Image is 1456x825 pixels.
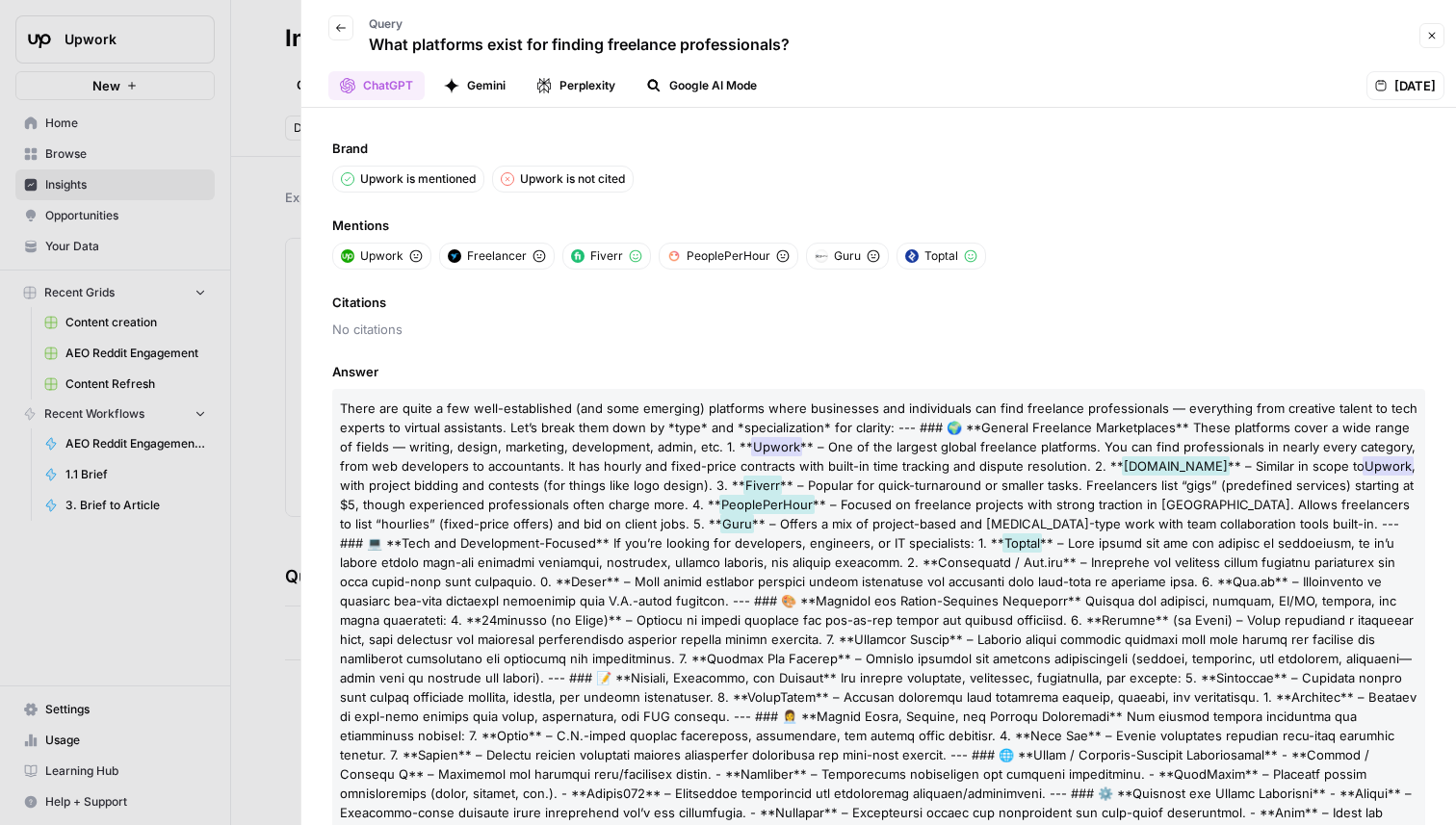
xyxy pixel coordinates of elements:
span: Freelancer [467,247,527,265]
span: [DOMAIN_NAME] [1122,456,1230,476]
img: d2aseaospuyh0xusi50khoh3fwmb [815,249,828,263]
button: Perplexity [525,71,627,100]
button: Gemini [432,71,517,100]
span: [DATE] [1394,76,1436,95]
img: a9mur837mohu50bzw3stmy70eh87 [448,249,461,263]
span: Guru [834,247,861,265]
span: No citations [332,320,1425,339]
span: Mentions [332,216,1425,235]
span: Upwork [360,247,403,265]
span: ** – Offers a mix of project-based and [MEDICAL_DATA]-type work with team collaboration tools bui... [340,516,1399,551]
button: Google AI Mode [635,71,768,100]
span: Upwork [1363,456,1414,476]
p: Query [369,15,790,33]
span: PeoplePerHour [719,495,815,514]
p: What platforms exist for finding freelance professionals? [369,33,790,56]
span: Brand [332,139,1425,158]
span: ** – Focused on freelance projects with strong traction in [GEOGRAPHIC_DATA]. Allows freelancers ... [340,497,1410,531]
span: Toptal [924,247,958,265]
span: There are quite a few well-established (and some emerging) platforms where businesses and individ... [340,400,1417,454]
span: Toptal [1002,533,1042,553]
span: Citations [332,293,1425,312]
img: 14a90hzt8f9tfcw8laajhw520je1 [571,249,585,263]
span: Guru [720,514,754,533]
span: ** – Similar in scope to [1228,458,1365,474]
span: ** – Popular for quick-turnaround or smaller tasks. Freelancers list “gigs” (predefined services)... [340,477,1414,512]
p: Upwork is mentioned [360,170,476,188]
img: l6diaemolhlv4dns7dp7lgah6uzz [667,249,681,263]
button: ChatGPT [328,71,425,100]
span: ** – One of the largest global freelance platforms. You can find professionals in nearly every ca... [340,439,1416,474]
p: Upwork is not cited [520,170,625,188]
span: Fiverr [590,247,623,265]
span: Fiverr [743,476,782,495]
span: Answer [332,362,1425,381]
span: PeoplePerHour [687,247,770,265]
img: izgcjcw16vhvh3rv54e10dgzsq95 [341,249,354,263]
img: 24044e8wzbznpudicnohzxqkt4fb [905,249,919,263]
span: Upwork [751,437,802,456]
